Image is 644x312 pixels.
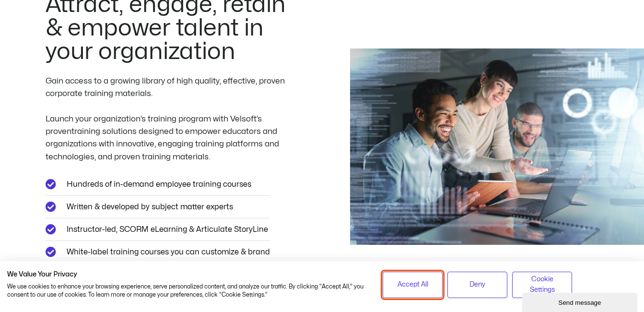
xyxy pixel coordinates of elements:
span: Deny [469,279,485,290]
span: Launch your organization’s training program with Velsoft’s proven [46,115,262,135]
span: Accept All [398,279,428,290]
span: Instructor-led, SCORM eLearning & Articulate StoryLine [64,223,268,236]
h2: We Value Your Privacy [7,270,368,279]
iframe: chat widget [522,291,639,312]
span: Hundreds of in-demand employee training courses [64,178,251,191]
img: A Team doing Corporate Training [350,48,644,245]
span: White-label training courses you can customize & brand [64,246,270,259]
div: Gain access to a growing library of high quality, effective, proven corporate training materials. [46,75,291,100]
span: training solutions designed to empower educators and organizations with innovative, engaging trai... [46,127,279,161]
button: Adjust cookie preferences [512,272,572,298]
button: Accept all cookies [383,272,443,298]
button: Deny all cookies [447,272,507,298]
span: Written & developed by subject matter experts [64,201,233,214]
span: Cookie Settings [518,274,566,296]
p: We use cookies to enhance your browsing experience, serve personalized content, and analyze our t... [7,283,368,299]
